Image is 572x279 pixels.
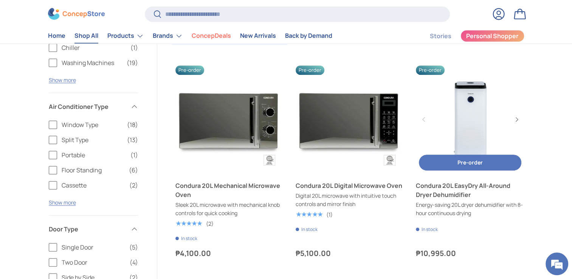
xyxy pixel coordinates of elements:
nav: Secondary [412,28,524,43]
span: Personal Shopper [466,33,518,39]
span: Split Type [62,135,122,144]
span: Chiller [62,43,126,52]
a: New Arrivals [240,29,276,43]
a: Home [48,29,65,43]
span: (1) [130,43,138,52]
span: (6) [129,166,138,175]
a: ConcepDeals [192,29,231,43]
a: Condura 20L Digital Microwave Oven [296,65,404,174]
span: Cassette [62,181,125,190]
span: (13) [127,135,138,144]
span: (1) [130,150,138,160]
span: (19) [127,58,138,67]
span: (18) [127,120,138,129]
div: Minimize live chat window [124,4,142,22]
span: (5) [129,243,138,252]
div: Chat with us now [39,42,127,52]
span: Portable [62,150,126,160]
a: Condura 20L Mechanical Microwave Oven [175,181,284,199]
span: Pre-order [416,65,445,75]
button: Show more [49,76,76,84]
button: Pre-order [419,155,521,171]
span: Pre-order [457,159,483,166]
span: (4) [130,258,138,267]
a: Shop All [74,29,98,43]
a: Stories [430,29,451,43]
span: Window Type [62,120,122,129]
a: Personal Shopper [460,30,524,42]
span: (2) [129,181,138,190]
textarea: Type your message and hit 'Enter' [4,193,144,219]
span: Air Conditioner Type [49,102,126,111]
summary: Air Conditioner Type [49,93,138,120]
span: Washing Machines [62,58,122,67]
nav: Primary [48,28,332,43]
span: Two Door [62,258,125,267]
a: Condura 20L Mechanical Microwave Oven [175,65,284,174]
span: Pre-order [175,65,204,75]
button: Show more [49,199,76,206]
span: Pre-order [296,65,324,75]
a: Condura 20L Digital Microwave Oven [296,181,404,190]
span: Door Type [49,225,126,234]
span: Floor Standing [62,166,124,175]
summary: Door Type [49,215,138,243]
summary: Brands [148,28,187,43]
a: Condura 20L EasyDry All-Around Dryer Dehumidifier [416,65,524,174]
span: We're online! [44,88,104,165]
img: ConcepStore [48,8,105,20]
span: Single Door [62,243,125,252]
a: Condura 20L EasyDry All-Around Dryer Dehumidifier [416,181,524,199]
a: Back by Demand [285,29,332,43]
summary: Products [103,28,148,43]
